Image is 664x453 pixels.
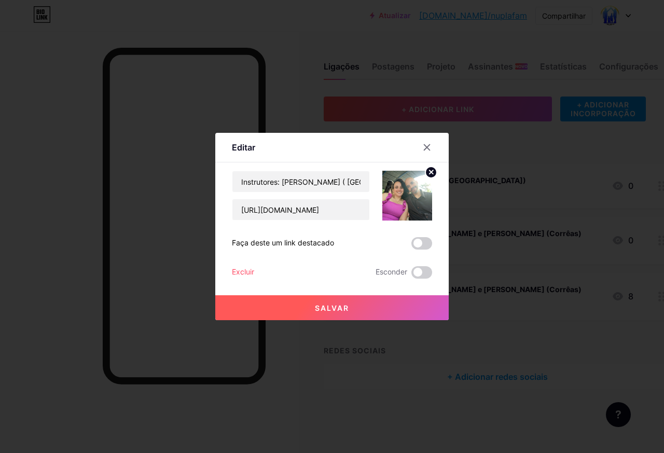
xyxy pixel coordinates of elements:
button: Salvar [215,295,449,320]
font: Excluir [232,267,254,276]
font: Esconder [376,267,407,276]
input: URL [232,199,369,220]
font: Faça deste um link destacado [232,238,334,247]
input: Título [232,171,369,192]
font: Salvar [315,304,349,312]
img: link_miniatura [382,171,432,221]
font: Editar [232,142,255,153]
